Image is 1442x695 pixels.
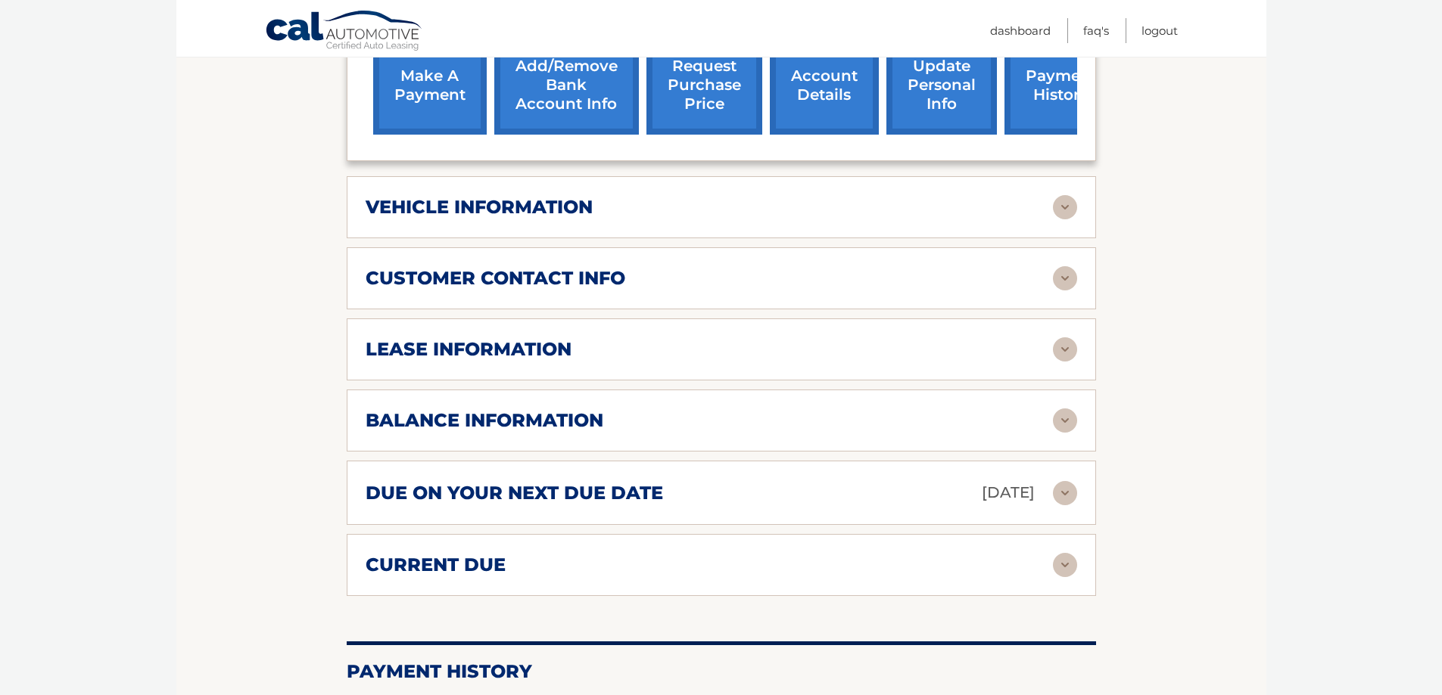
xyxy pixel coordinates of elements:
img: accordion-rest.svg [1053,195,1077,219]
img: accordion-rest.svg [1053,266,1077,290]
a: FAQ's [1083,18,1109,43]
a: make a payment [373,36,487,135]
h2: balance information [366,409,603,432]
img: accordion-rest.svg [1053,481,1077,505]
a: Dashboard [990,18,1051,43]
h2: current due [366,554,506,576]
img: accordion-rest.svg [1053,408,1077,433]
p: [DATE] [982,479,1035,506]
h2: Payment History [347,660,1096,683]
a: update personal info [886,36,997,135]
a: payment history [1004,36,1118,135]
img: accordion-rest.svg [1053,337,1077,361]
a: request purchase price [646,36,762,135]
a: Logout [1141,18,1178,43]
img: accordion-rest.svg [1053,553,1077,577]
a: account details [770,36,879,135]
h2: customer contact info [366,267,625,290]
h2: due on your next due date [366,482,663,504]
h2: lease information [366,338,572,361]
h2: vehicle information [366,196,593,219]
a: Add/Remove bank account info [494,36,639,135]
a: Cal Automotive [265,10,424,54]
